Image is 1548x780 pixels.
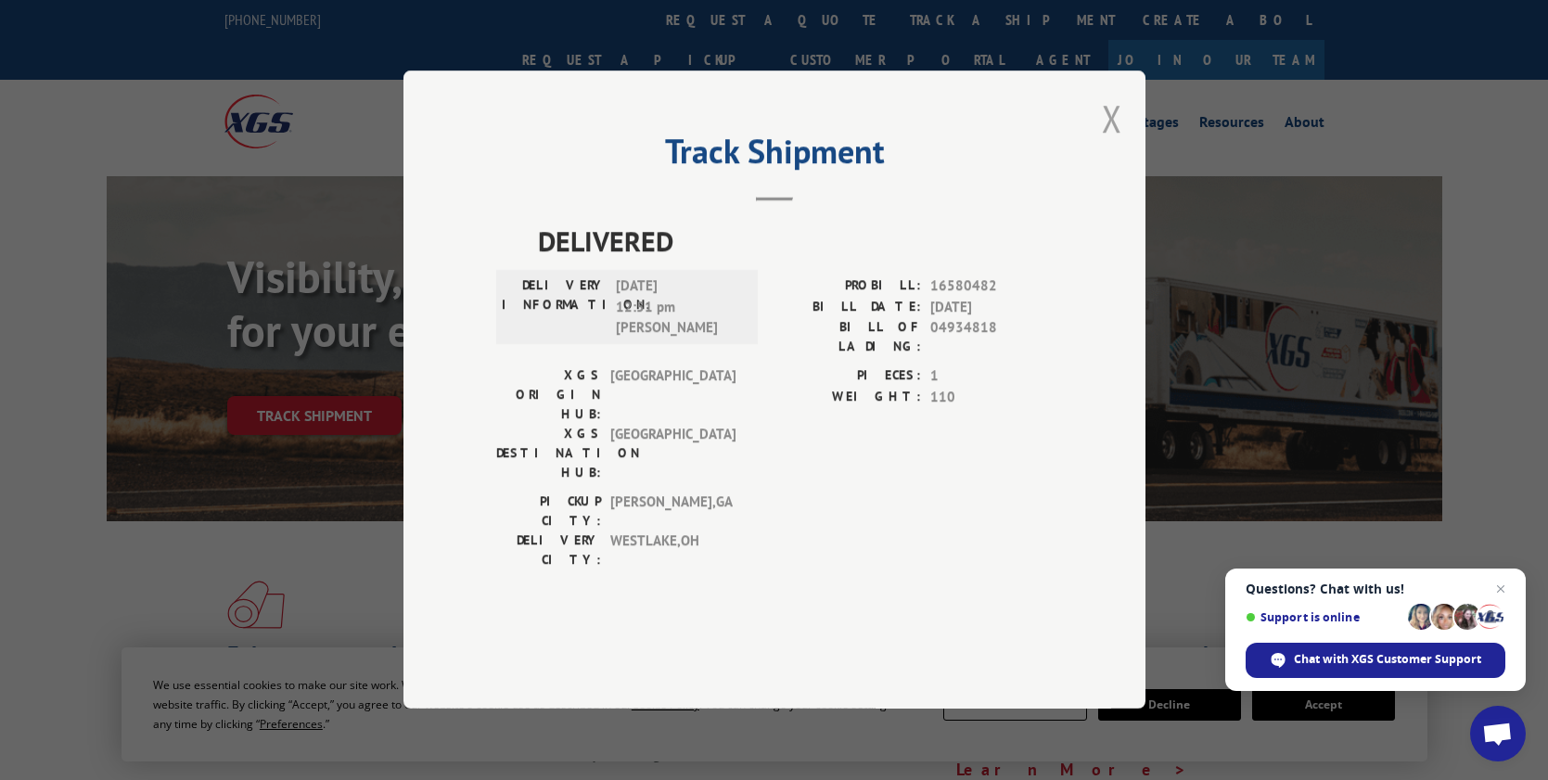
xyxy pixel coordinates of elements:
span: [PERSON_NAME] , GA [610,492,736,531]
span: Support is online [1246,610,1401,624]
span: [DATE] [930,297,1053,318]
label: PROBILL: [774,276,921,298]
span: Chat with XGS Customer Support [1294,651,1481,668]
div: Chat with XGS Customer Support [1246,643,1505,678]
label: XGS DESTINATION HUB: [496,425,601,483]
div: Open chat [1470,706,1526,761]
span: 110 [930,387,1053,408]
label: BILL DATE: [774,297,921,318]
span: Close chat [1490,578,1512,600]
span: DELIVERED [538,221,1053,262]
h2: Track Shipment [496,138,1053,173]
label: PICKUP CITY: [496,492,601,531]
label: BILL OF LADING: [774,318,921,357]
button: Close modal [1102,94,1122,143]
span: [DATE] 12:51 pm [PERSON_NAME] [616,276,741,339]
span: WESTLAKE , OH [610,531,736,570]
span: 04934818 [930,318,1053,357]
span: 1 [930,366,1053,388]
span: [GEOGRAPHIC_DATA] [610,366,736,425]
span: [GEOGRAPHIC_DATA] [610,425,736,483]
span: 16580482 [930,276,1053,298]
span: Questions? Chat with us! [1246,582,1505,596]
label: PIECES: [774,366,921,388]
label: DELIVERY CITY: [496,531,601,570]
label: DELIVERY INFORMATION: [502,276,607,339]
label: XGS ORIGIN HUB: [496,366,601,425]
label: WEIGHT: [774,387,921,408]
